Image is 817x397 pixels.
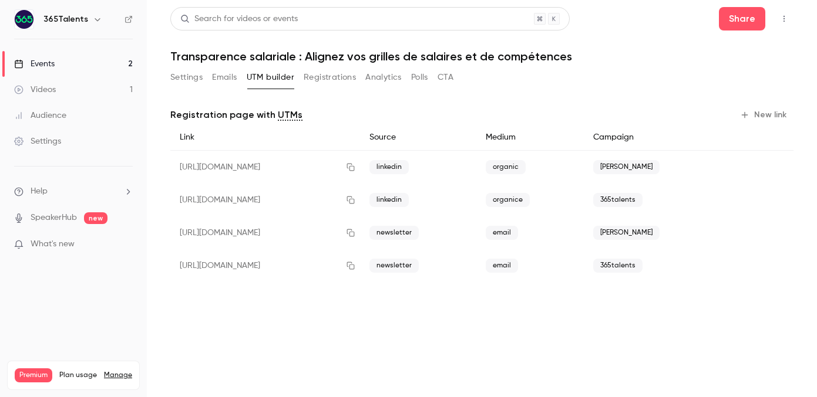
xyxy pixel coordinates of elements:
[593,193,643,207] span: 365talents
[170,108,302,122] p: Registration page with
[719,7,765,30] button: Share
[304,68,356,87] button: Registrations
[365,68,402,87] button: Analytics
[438,68,453,87] button: CTA
[369,226,419,240] span: newsletter
[104,371,132,380] a: Manage
[15,10,33,29] img: 365Talents
[369,259,419,273] span: newsletter
[369,193,409,207] span: linkedin
[59,371,97,380] span: Plan usage
[486,193,530,207] span: organice
[14,185,133,198] li: help-dropdown-opener
[360,124,476,151] div: Source
[31,185,48,198] span: Help
[486,160,526,174] span: organic
[170,184,360,216] div: [URL][DOMAIN_NAME]
[593,226,660,240] span: [PERSON_NAME]
[247,68,294,87] button: UTM builder
[31,238,75,250] span: What's new
[170,151,360,184] div: [URL][DOMAIN_NAME]
[278,108,302,122] a: UTMs
[584,124,729,151] div: Campaign
[14,110,66,121] div: Audience
[15,368,52,382] span: Premium
[14,58,55,70] div: Events
[84,212,107,224] span: new
[735,106,794,124] button: New link
[170,68,203,87] button: Settings
[212,68,237,87] button: Emails
[14,84,56,96] div: Videos
[593,160,660,174] span: [PERSON_NAME]
[170,49,794,63] h1: Transparence salariale : Alignez vos grilles de salaires et de compétences
[593,259,643,273] span: 365talents
[170,124,360,151] div: Link
[476,124,584,151] div: Medium
[170,216,360,249] div: [URL][DOMAIN_NAME]
[14,135,61,147] div: Settings
[486,259,518,273] span: email
[486,226,518,240] span: email
[180,13,298,25] div: Search for videos or events
[170,249,360,282] div: [URL][DOMAIN_NAME]
[411,68,428,87] button: Polls
[43,13,88,25] h6: 365Talents
[31,212,77,224] a: SpeakerHub
[369,160,409,174] span: linkedin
